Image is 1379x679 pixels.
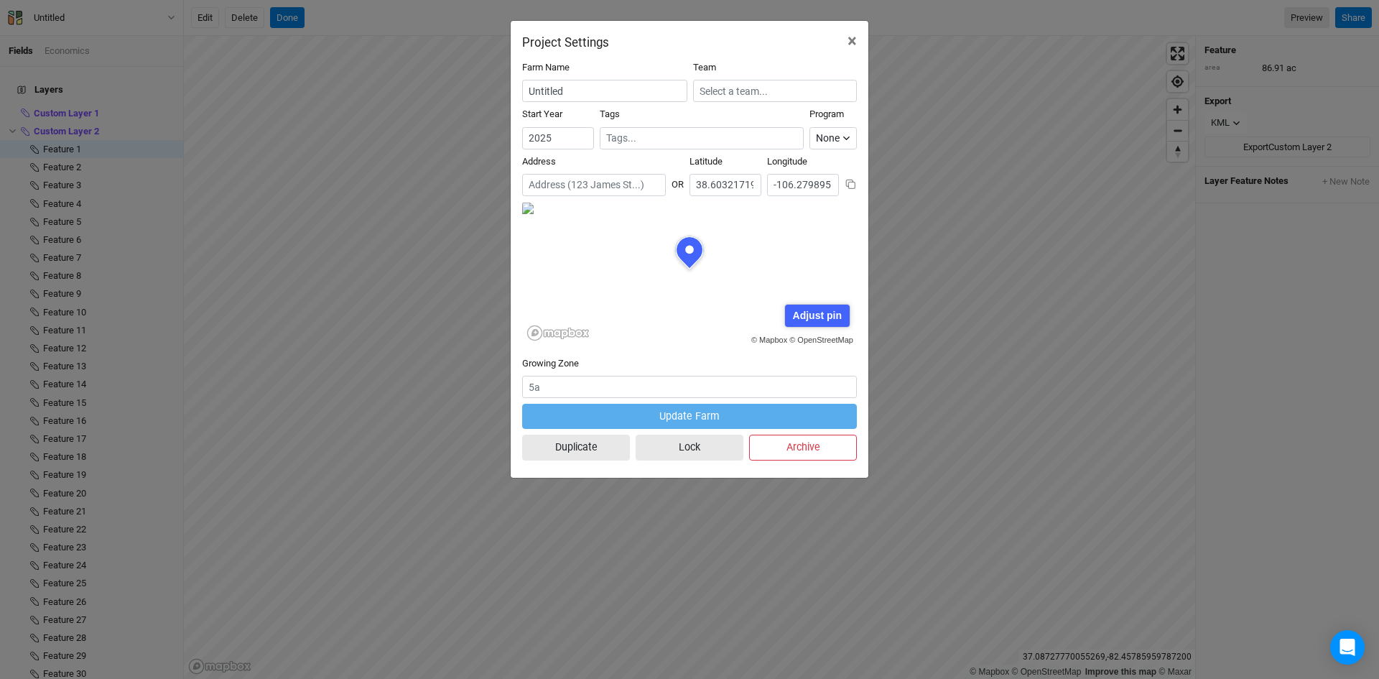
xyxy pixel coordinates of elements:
div: None [816,131,840,146]
a: © OpenStreetMap [789,336,853,344]
span: × [848,31,857,51]
input: Longitude [767,174,839,196]
div: Open Intercom Messenger [1330,630,1365,665]
input: Select a team... [693,80,857,102]
input: Tags... [606,131,797,146]
div: Adjust pin [785,305,849,327]
input: Latitude [689,174,761,196]
label: Team [693,61,716,74]
button: Archive [749,435,857,460]
button: None [809,127,857,149]
h2: Project Settings [522,35,609,50]
input: Project/Farm Name [522,80,687,102]
button: Update Farm [522,404,857,429]
input: 5a [522,376,857,398]
button: Lock [636,435,743,460]
label: Longitude [767,155,807,168]
button: Close [836,21,868,61]
label: Growing Zone [522,357,579,370]
a: © Mapbox [751,336,787,344]
label: Tags [600,108,620,121]
label: Latitude [689,155,723,168]
label: Start Year [522,108,562,121]
a: Mapbox logo [526,325,590,341]
label: Farm Name [522,61,570,74]
label: Program [809,108,844,121]
button: Copy [845,178,857,190]
input: Address (123 James St...) [522,174,666,196]
input: Start Year [522,127,594,149]
button: Duplicate [522,435,630,460]
div: OR [672,167,684,191]
label: Address [522,155,556,168]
